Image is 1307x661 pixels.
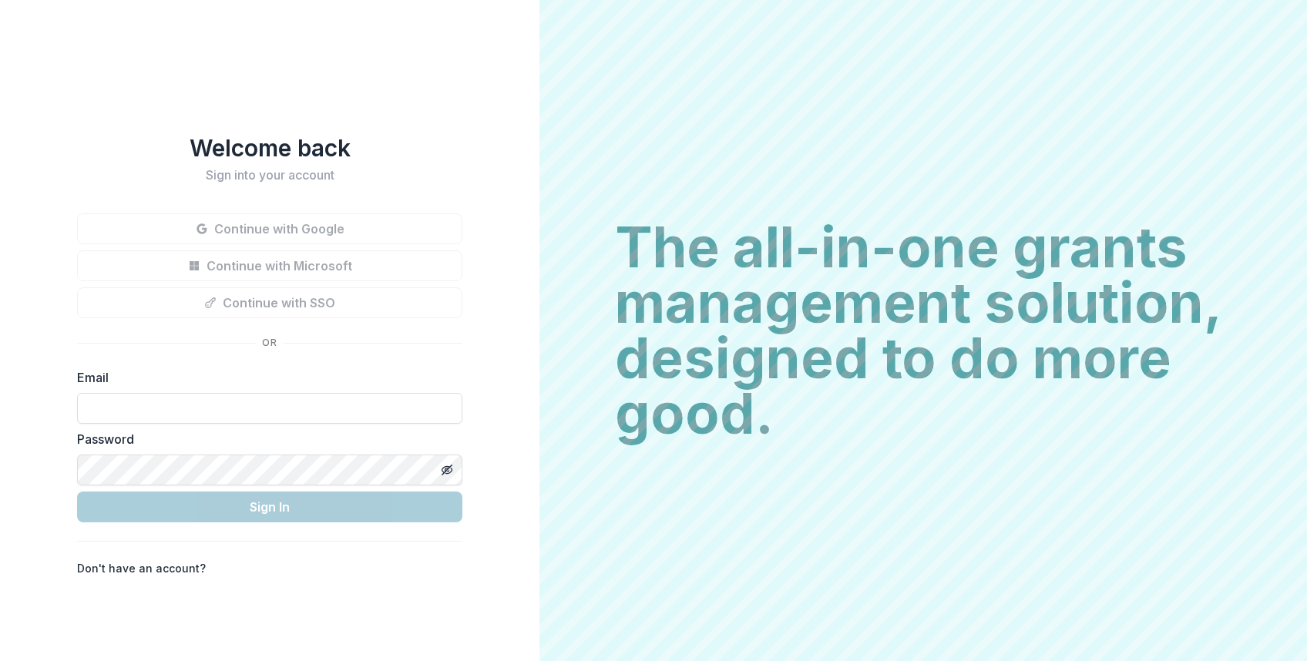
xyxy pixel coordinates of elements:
label: Email [77,368,453,387]
button: Continue with SSO [77,287,462,318]
h2: Sign into your account [77,168,462,183]
h1: Welcome back [77,134,462,162]
button: Toggle password visibility [435,458,459,482]
button: Continue with Microsoft [77,250,462,281]
label: Password [77,430,453,448]
button: Sign In [77,492,462,522]
p: Don't have an account? [77,560,206,576]
button: Continue with Google [77,213,462,244]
